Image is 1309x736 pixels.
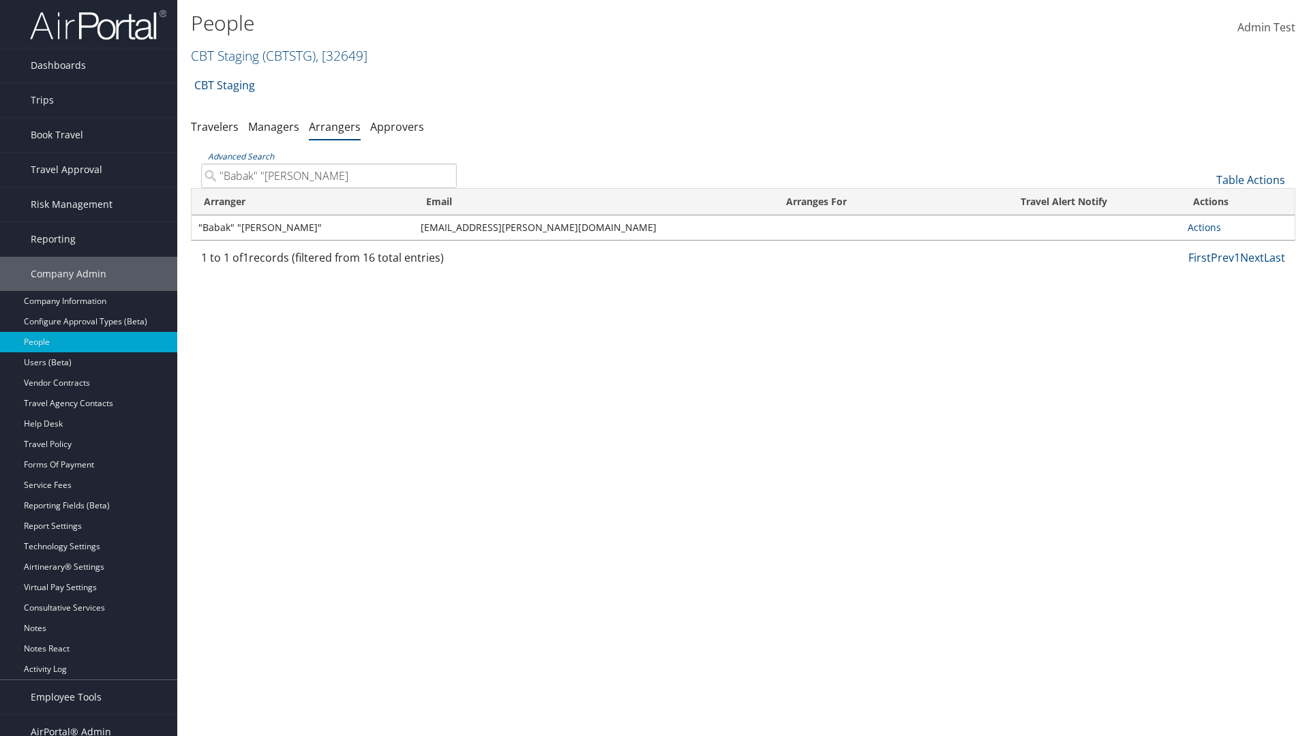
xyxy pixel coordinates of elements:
[1264,250,1285,265] a: Last
[1188,250,1211,265] a: First
[201,249,457,273] div: 1 to 1 of records (filtered from 16 total entries)
[414,215,774,240] td: [EMAIL_ADDRESS][PERSON_NAME][DOMAIN_NAME]
[1234,250,1240,265] a: 1
[191,46,367,65] a: CBT Staging
[309,119,361,134] a: Arrangers
[947,189,1181,215] th: Travel Alert Notify: activate to sort column ascending
[370,119,424,134] a: Approvers
[31,48,86,82] span: Dashboards
[31,118,83,152] span: Book Travel
[31,153,102,187] span: Travel Approval
[248,119,299,134] a: Managers
[243,250,249,265] span: 1
[30,9,166,41] img: airportal-logo.png
[1237,7,1295,49] a: Admin Test
[1211,250,1234,265] a: Prev
[192,215,414,240] td: "Babak" "[PERSON_NAME]"
[201,164,457,188] input: Advanced Search
[31,222,76,256] span: Reporting
[31,83,54,117] span: Trips
[414,189,774,215] th: Email: activate to sort column ascending
[774,189,946,215] th: Arranges For: activate to sort column ascending
[191,9,927,37] h1: People
[1216,172,1285,187] a: Table Actions
[191,119,239,134] a: Travelers
[1181,189,1295,215] th: Actions
[1188,221,1221,234] a: Actions
[31,680,102,714] span: Employee Tools
[31,187,112,221] span: Risk Management
[262,46,316,65] span: ( CBTSTG )
[192,189,414,215] th: Arranger: activate to sort column descending
[1240,250,1264,265] a: Next
[1237,20,1295,35] span: Admin Test
[208,151,274,162] a: Advanced Search
[316,46,367,65] span: , [ 32649 ]
[31,257,106,291] span: Company Admin
[194,72,255,99] a: CBT Staging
